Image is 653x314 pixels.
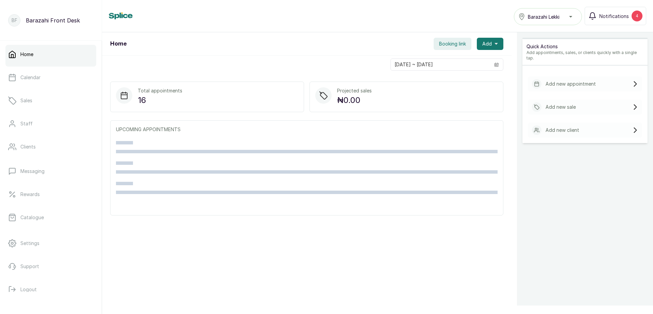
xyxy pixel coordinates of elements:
p: Staff [20,120,33,127]
p: Total appointments [138,87,182,94]
span: Barazahi Lekki [528,13,559,20]
p: Messaging [20,168,45,175]
a: Settings [5,234,96,253]
p: Quick Actions [526,43,643,50]
p: Logout [20,286,37,293]
div: 4 [632,11,642,21]
input: Select date [391,59,490,70]
p: Add new client [546,127,579,134]
p: Settings [20,240,39,247]
p: Clients [20,143,36,150]
p: Home [20,51,33,58]
a: Messaging [5,162,96,181]
button: Notifications4 [585,7,646,25]
p: UPCOMING APPOINTMENTS [116,126,498,133]
span: Add [482,40,492,47]
p: Add appointments, sales, or clients quickly with a single tap. [526,50,643,61]
p: BF [12,17,17,24]
span: Booking link [439,40,466,47]
p: Add new appointment [546,81,596,87]
p: Add new sale [546,104,576,110]
p: ₦0.00 [337,94,372,106]
a: Support [5,257,96,276]
a: Home [5,45,96,64]
button: Booking link [434,38,471,50]
svg: calendar [494,62,499,67]
p: Sales [20,97,32,104]
a: Clients [5,137,96,156]
a: Rewards [5,185,96,204]
p: Projected sales [337,87,372,94]
button: Barazahi Lekki [514,8,582,25]
span: Notifications [599,13,629,20]
p: Calendar [20,74,40,81]
p: Catalogue [20,214,44,221]
a: Staff [5,114,96,133]
h1: Home [110,40,127,48]
p: Barazahi Front Desk [26,16,80,24]
button: Add [477,38,503,50]
p: Support [20,263,39,270]
a: Calendar [5,68,96,87]
p: 16 [138,94,182,106]
button: Logout [5,280,96,299]
p: Rewards [20,191,40,198]
a: Sales [5,91,96,110]
a: Catalogue [5,208,96,227]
